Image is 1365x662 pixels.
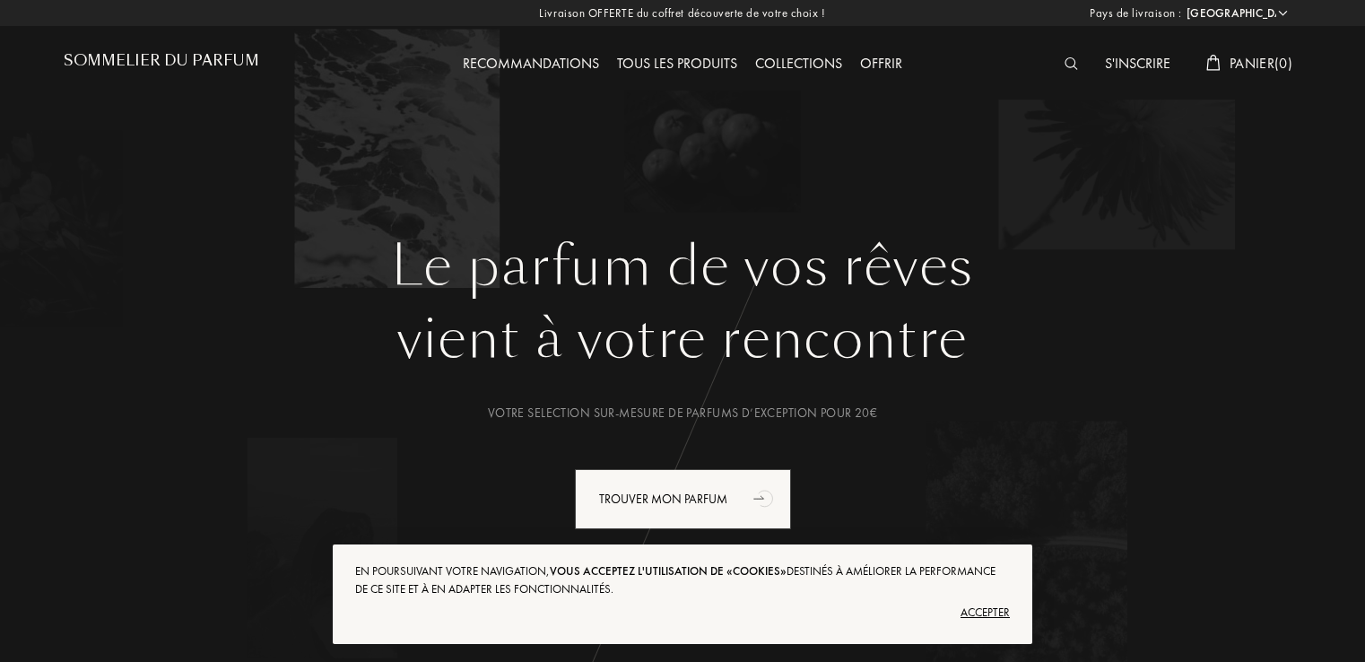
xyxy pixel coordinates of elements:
[1206,55,1221,71] img: cart_white.svg
[64,52,259,69] h1: Sommelier du Parfum
[746,54,851,73] a: Collections
[550,563,787,579] span: vous acceptez l'utilisation de «cookies»
[1096,54,1179,73] a: S'inscrire
[851,54,911,73] a: Offrir
[608,53,746,76] div: Tous les produits
[1230,54,1292,73] span: Panier ( 0 )
[1090,4,1182,22] span: Pays de livraison :
[1096,53,1179,76] div: S'inscrire
[355,562,1010,598] div: En poursuivant votre navigation, destinés à améliorer la performance de ce site et à en adapter l...
[575,469,791,529] div: Trouver mon parfum
[1065,57,1078,70] img: search_icn_white.svg
[746,53,851,76] div: Collections
[355,598,1010,627] div: Accepter
[851,53,911,76] div: Offrir
[747,480,783,516] div: animation
[454,54,608,73] a: Recommandations
[454,53,608,76] div: Recommandations
[561,469,804,529] a: Trouver mon parfumanimation
[77,299,1288,379] div: vient à votre rencontre
[77,404,1288,422] div: Votre selection sur-mesure de parfums d’exception pour 20€
[64,52,259,76] a: Sommelier du Parfum
[77,234,1288,299] h1: Le parfum de vos rêves
[608,54,746,73] a: Tous les produits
